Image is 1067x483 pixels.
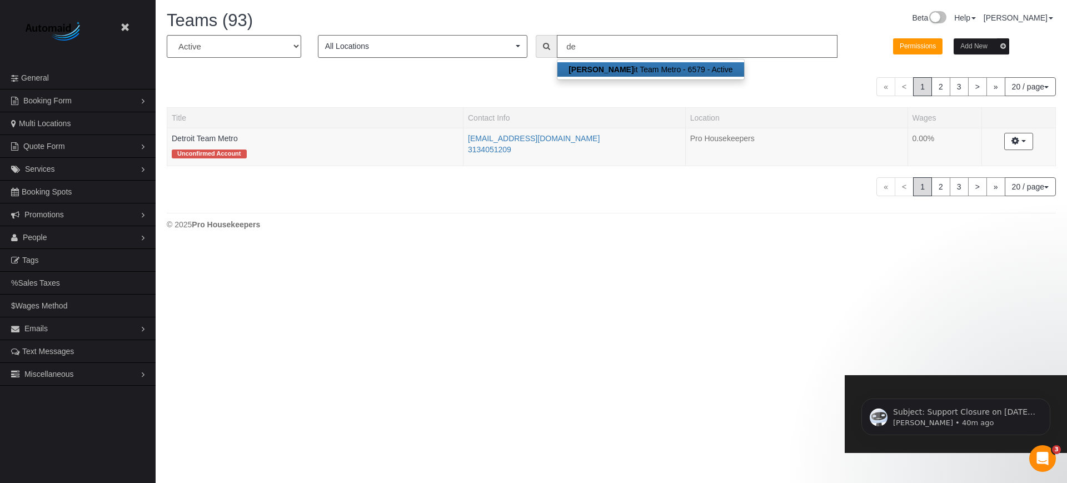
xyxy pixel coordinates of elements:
button: 20 / page [1005,77,1056,96]
span: < [895,77,914,96]
img: New interface [928,11,946,26]
a: [PERSON_NAME] [984,13,1053,22]
span: Sales Taxes [18,278,59,287]
th: Title [167,107,463,128]
a: > [968,177,987,196]
td: Location [685,128,908,166]
button: Permissions [893,38,943,54]
span: Promotions [24,210,64,219]
div: Tags [172,144,458,161]
span: Booking Form [23,96,72,105]
strong: [PERSON_NAME] [569,65,634,74]
th: Wages [908,107,981,128]
a: 3134051209 [468,145,511,154]
nav: Pagination navigation [876,77,1056,96]
span: Teams (93) [167,11,253,30]
iframe: Intercom live chat [1029,445,1056,472]
img: Automaid Logo [19,19,89,44]
span: < [895,177,914,196]
iframe: Intercom notifications message [845,375,1067,453]
button: 20 / page [1005,177,1056,196]
button: Add New [954,38,1009,54]
strong: Pro Housekeepers [192,220,260,229]
span: Wages Method [16,301,68,310]
input: Enter the first 3 letters of the name to search [557,35,837,58]
span: « [876,177,895,196]
a: Beta [912,13,946,22]
a: » [986,77,1005,96]
a: Help [954,13,976,22]
button: All Locations [318,35,528,58]
a: 2 [931,77,950,96]
span: Multi Locations [19,119,71,128]
span: Quote Form [23,142,65,151]
a: 2 [931,177,950,196]
a: Detroit Team Metro [172,134,238,143]
span: People [23,233,47,242]
a: > [968,77,987,96]
span: Miscellaneous [24,370,74,379]
td: Contact Info [463,128,686,166]
div: © 2025 [167,219,1056,230]
th: Contact Info [463,107,686,128]
nav: Pagination navigation [876,177,1056,196]
th: Location [685,107,908,128]
span: Booking Spots [22,187,72,196]
span: 3 [1052,445,1061,454]
span: General [21,73,49,82]
span: 1 [913,177,932,196]
span: Emails [24,324,48,333]
a: [EMAIL_ADDRESS][DOMAIN_NAME] [468,134,600,143]
a: [PERSON_NAME]it Team Metro - 6579 - Active [557,62,744,77]
td: Wages [908,128,981,166]
li: Pro Housekeepers [690,133,903,144]
a: 3 [950,77,969,96]
span: Unconfirmed Account [172,150,247,158]
td: Title [167,128,463,166]
a: 3 [950,177,969,196]
span: Tags [22,256,39,265]
span: All Locations [325,41,513,52]
span: « [876,77,895,96]
a: » [986,177,1005,196]
span: Services [25,165,55,173]
span: 1 [913,77,932,96]
span: Text Messages [22,347,74,356]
